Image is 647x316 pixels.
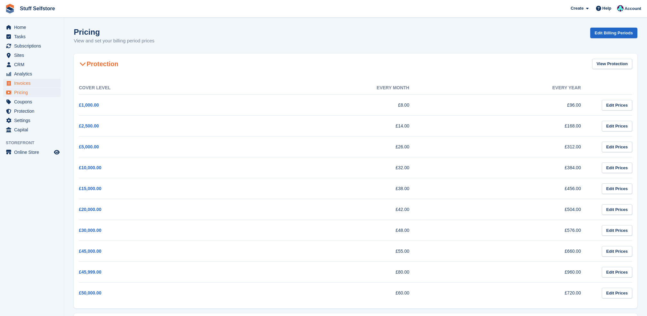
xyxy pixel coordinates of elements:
[14,125,53,134] span: Capital
[79,290,101,295] a: £50,000.00
[251,95,422,116] td: £8.00
[79,60,118,68] h2: Protection
[251,283,422,303] td: £60.00
[14,69,53,78] span: Analytics
[251,116,422,136] td: £14.00
[6,140,64,146] span: Storefront
[251,241,422,262] td: £55.00
[3,148,61,157] a: menu
[14,116,53,125] span: Settings
[422,157,594,178] td: £384.00
[74,28,155,36] h1: Pricing
[14,79,53,88] span: Invoices
[14,60,53,69] span: CRM
[251,262,422,283] td: £80.00
[3,60,61,69] a: menu
[3,125,61,134] a: menu
[3,23,61,32] a: menu
[14,97,53,106] span: Coupons
[79,81,251,95] th: Cover Level
[251,157,422,178] td: £32.00
[3,41,61,50] a: menu
[422,220,594,241] td: £576.00
[602,225,632,236] a: Edit Prices
[602,121,632,131] a: Edit Prices
[79,102,99,108] a: £1,000.00
[602,162,632,173] a: Edit Prices
[14,107,53,116] span: Protection
[571,5,583,12] span: Create
[251,199,422,220] td: £42.00
[3,107,61,116] a: menu
[3,69,61,78] a: menu
[14,32,53,41] span: Tasks
[251,220,422,241] td: £48.00
[14,41,53,50] span: Subscriptions
[422,136,594,157] td: £312.00
[590,28,637,38] a: Edit Billing Periods
[422,95,594,116] td: £96.00
[3,116,61,125] a: menu
[422,178,594,199] td: £456.00
[422,81,594,95] th: Every year
[79,144,99,149] a: £5,000.00
[79,249,101,254] a: £45,000.00
[79,269,101,275] a: £45,999.00
[14,148,53,157] span: Online Store
[17,3,57,14] a: Stuff Selfstore
[3,32,61,41] a: menu
[602,5,611,12] span: Help
[79,186,101,191] a: £15,000.00
[79,123,99,128] a: £2,500.00
[592,59,632,69] a: View Protection
[79,165,101,170] a: £10,000.00
[602,100,632,110] a: Edit Prices
[5,4,15,13] img: stora-icon-8386f47178a22dfd0bd8f6a31ec36ba5ce8667c1dd55bd0f319d3a0aa187defe.svg
[422,116,594,136] td: £168.00
[14,51,53,60] span: Sites
[3,79,61,88] a: menu
[602,183,632,194] a: Edit Prices
[53,148,61,156] a: Preview store
[251,136,422,157] td: £26.00
[602,288,632,298] a: Edit Prices
[602,204,632,215] a: Edit Prices
[74,37,155,45] p: View and set your billing period prices
[3,51,61,60] a: menu
[422,241,594,262] td: £660.00
[422,199,594,220] td: £504.00
[251,81,422,95] th: Every month
[79,228,101,233] a: £30,000.00
[422,283,594,303] td: £720.00
[79,207,101,212] a: £20,000.00
[422,262,594,283] td: £960.00
[602,246,632,257] a: Edit Prices
[14,88,53,97] span: Pricing
[251,178,422,199] td: £38.00
[617,5,624,12] img: Simon Gardner
[3,97,61,106] a: menu
[602,267,632,277] a: Edit Prices
[14,23,53,32] span: Home
[602,142,632,152] a: Edit Prices
[3,88,61,97] a: menu
[625,5,641,12] span: Account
